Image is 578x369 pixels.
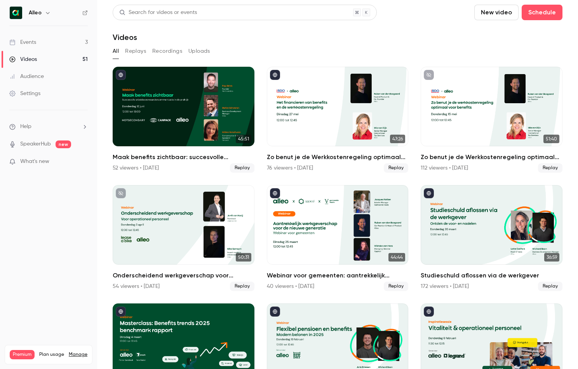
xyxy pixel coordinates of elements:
h2: Zo benut je de Werkkostenregeling optimaal voor benefits [267,152,409,162]
div: 76 viewers • [DATE] [267,164,313,172]
li: Onderscheidend werkgeverschap voor operationeel personeel [113,185,254,291]
h2: Maak benefits zichtbaar: succesvolle arbeidsvoorwaarden communicatie in de praktijk [113,152,254,162]
img: Alleo [10,7,22,19]
li: Maak benefits zichtbaar: succesvolle arbeidsvoorwaarden communicatie in de praktijk [113,67,254,173]
a: Manage [69,352,87,358]
button: published [270,307,280,317]
button: Recordings [152,45,182,57]
a: 45:51Maak benefits zichtbaar: succesvolle arbeidsvoorwaarden communicatie in de praktijk52 viewer... [113,67,254,173]
div: Events [9,38,36,46]
h2: Studieschuld aflossen via de werkgever [421,271,562,280]
div: 54 viewers • [DATE] [113,282,160,290]
span: 50:31 [236,253,251,262]
span: 45:51 [236,135,251,143]
span: Replay [538,282,562,291]
a: 44:44Webinar voor gemeenten: aantrekkelijk werkgeverschap voor de nieuwe generatie40 viewers • [D... [267,185,409,291]
div: 172 viewers • [DATE] [421,282,469,290]
li: Zo benut je de Werkkostenregeling optimaal voor benefits [421,67,562,173]
button: published [270,188,280,198]
span: Replay [230,163,254,173]
button: published [424,307,434,317]
li: Zo benut je de Werkkostenregeling optimaal voor benefits [267,67,409,173]
div: 52 viewers • [DATE] [113,164,159,172]
h2: Zo benut je de Werkkostenregeling optimaal voor benefits [421,152,562,162]
li: help-dropdown-opener [9,123,88,131]
div: 112 viewers • [DATE] [421,164,468,172]
span: 44:44 [388,253,405,262]
h2: Webinar voor gemeenten: aantrekkelijk werkgeverschap voor de nieuwe generatie [267,271,409,280]
span: Plan usage [39,352,64,358]
div: Settings [9,90,40,97]
li: Studieschuld aflossen via de werkgever [421,185,562,291]
h1: Videos [113,33,137,42]
span: Help [20,123,31,131]
button: Schedule [522,5,562,20]
li: Webinar voor gemeenten: aantrekkelijk werkgeverschap voor de nieuwe generatie [267,185,409,291]
button: published [270,70,280,80]
span: Replay [384,163,408,173]
div: Audience [9,73,44,80]
span: 51:40 [543,135,559,143]
span: Replay [230,282,254,291]
a: SpeakerHub [20,140,51,148]
div: 40 viewers • [DATE] [267,282,314,290]
h2: Onderscheidend werkgeverschap voor operationeel personeel [113,271,254,280]
h6: Alleo [29,9,42,17]
a: 50:31Onderscheidend werkgeverschap voor operationeel personeel54 viewers • [DATE]Replay [113,185,254,291]
span: 47:26 [390,135,405,143]
button: published [116,70,126,80]
a: 51:40Zo benut je de Werkkostenregeling optimaal voor benefits112 viewers • [DATE]Replay [421,67,562,173]
span: new [56,140,71,148]
span: Premium [10,350,35,359]
span: What's new [20,158,49,166]
a: 47:26Zo benut je de Werkkostenregeling optimaal voor benefits76 viewers • [DATE]Replay [267,67,409,173]
button: New video [474,5,519,20]
span: Replay [384,282,408,291]
span: 36:59 [544,253,559,262]
button: All [113,45,119,57]
span: Replay [538,163,562,173]
section: Videos [113,5,562,364]
button: published [116,307,126,317]
button: unpublished [424,70,434,80]
button: published [424,188,434,198]
div: Videos [9,55,37,63]
button: Uploads [188,45,210,57]
div: Search for videos or events [119,9,197,17]
button: unpublished [116,188,126,198]
a: 36:59Studieschuld aflossen via de werkgever172 viewers • [DATE]Replay [421,185,562,291]
button: Replays [125,45,146,57]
